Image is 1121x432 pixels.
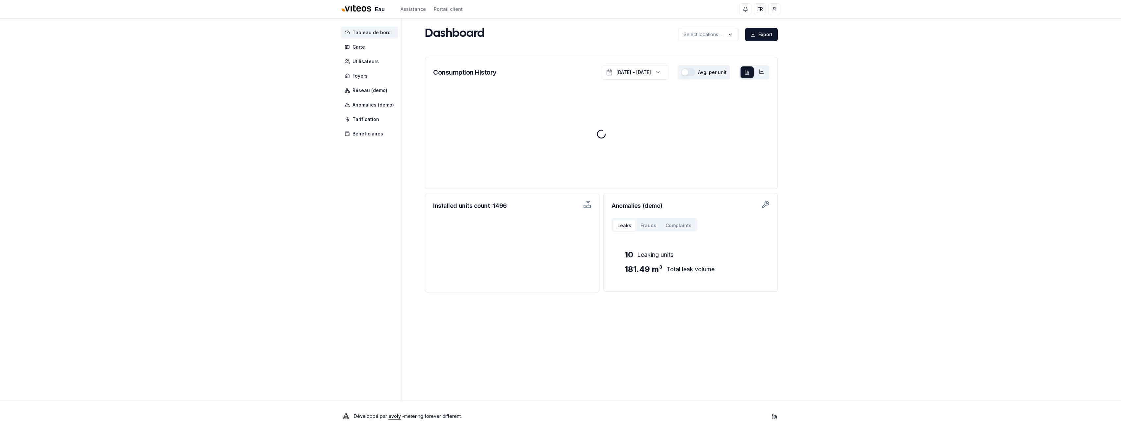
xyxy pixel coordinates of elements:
[433,201,520,210] h3: Installed units count : 1496
[661,220,696,231] button: Complaints
[401,6,426,12] a: Assistance
[612,201,769,210] h3: Anomalies (demo)
[666,265,715,274] span: Total leak volume
[613,220,636,231] button: Leaks
[352,116,379,123] span: Tarification
[636,220,661,231] button: Frauds
[341,99,401,111] a: Anomalies (demo)
[352,102,394,108] span: Anomalies (demo)
[375,5,385,13] span: Eau
[425,27,484,40] h1: Dashboard
[637,250,673,259] span: Leaking units
[341,56,401,67] a: Utilisateurs
[341,1,372,16] img: Viteos - Eau Logo
[745,28,778,41] button: Export
[434,6,463,12] a: Portail client
[354,412,462,421] p: Développé par - metering forever different .
[352,131,383,137] span: Bénéficiaires
[678,28,739,41] button: label
[341,128,401,140] a: Bénéficiaires
[352,44,365,50] span: Carte
[341,2,387,16] a: Eau
[616,69,651,76] div: [DATE] - [DATE]
[341,41,401,53] a: Carte
[341,411,351,421] img: Evoly Logo
[625,250,633,260] span: 10
[625,264,663,275] span: 181.49 m³
[341,70,401,82] a: Foyers
[757,6,763,12] span: FR
[602,65,668,80] button: [DATE] - [DATE]
[352,29,391,36] span: Tableau de bord
[754,3,766,15] button: FR
[433,68,497,77] h3: Consumption History
[352,58,379,65] span: Utilisateurs
[352,87,387,94] span: Réseau (demo)
[341,84,401,96] a: Réseau (demo)
[341,113,401,125] a: Tarification
[684,31,722,38] p: Select locations ...
[388,413,401,419] a: evoly
[341,27,401,38] a: Tableau de bord
[352,73,368,79] span: Foyers
[698,70,727,75] label: Avg. per unit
